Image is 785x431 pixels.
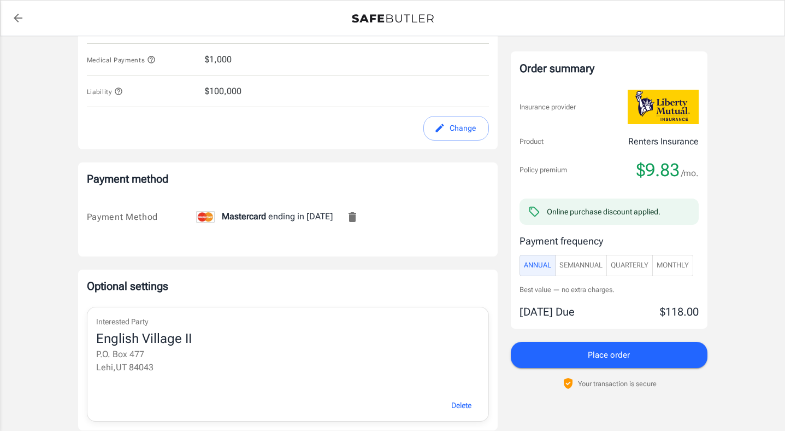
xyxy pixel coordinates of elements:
div: Order summary [520,60,699,77]
span: $1,000 [205,53,232,66]
p: Insurance provider [520,102,576,113]
div: English Village II [96,330,480,348]
span: Mastercard [222,211,266,222]
span: $100,000 [205,85,241,98]
span: ending in [DATE] [196,211,333,222]
span: SemiAnnual [559,259,603,272]
p: Best value — no extra charges. [520,285,699,295]
span: Annual [524,259,551,272]
p: Payment method [87,171,489,187]
div: Payment Method [87,211,196,224]
p: P.O. Box 477 [96,348,480,361]
p: Your transaction is secure [578,378,657,389]
span: $9.83 [636,159,680,181]
button: SemiAnnual [555,255,607,276]
div: Online purchase discount applied. [547,206,660,217]
button: Place order [511,342,707,368]
img: Liberty Mutual [628,90,699,124]
span: Medical Payments [87,56,156,64]
p: Product [520,136,544,147]
button: edit [423,116,489,141]
p: Policy premium [520,165,567,176]
span: Monthly [657,259,689,272]
p: $118.00 [660,304,699,320]
p: Lehi , UT 84043 [96,361,480,374]
button: Annual [520,255,556,276]
p: Renters Insurance [628,135,699,148]
button: Delete [439,394,484,417]
img: mastercard [196,211,215,223]
span: Liability [87,88,123,96]
button: Medical Payments [87,53,156,66]
p: Optional settings [87,278,489,294]
button: Remove this card [339,204,365,230]
span: Quarterly [611,259,648,272]
button: Liability [87,85,123,98]
p: Interested Party [96,316,480,328]
button: Quarterly [606,255,653,276]
p: [DATE] Due [520,304,575,320]
img: Back to quotes [352,14,434,23]
span: Delete [451,399,471,412]
button: Monthly [652,255,693,276]
span: Place order [588,348,630,362]
a: back to quotes [7,7,29,29]
span: /mo. [681,166,699,181]
p: Payment frequency [520,234,699,248]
